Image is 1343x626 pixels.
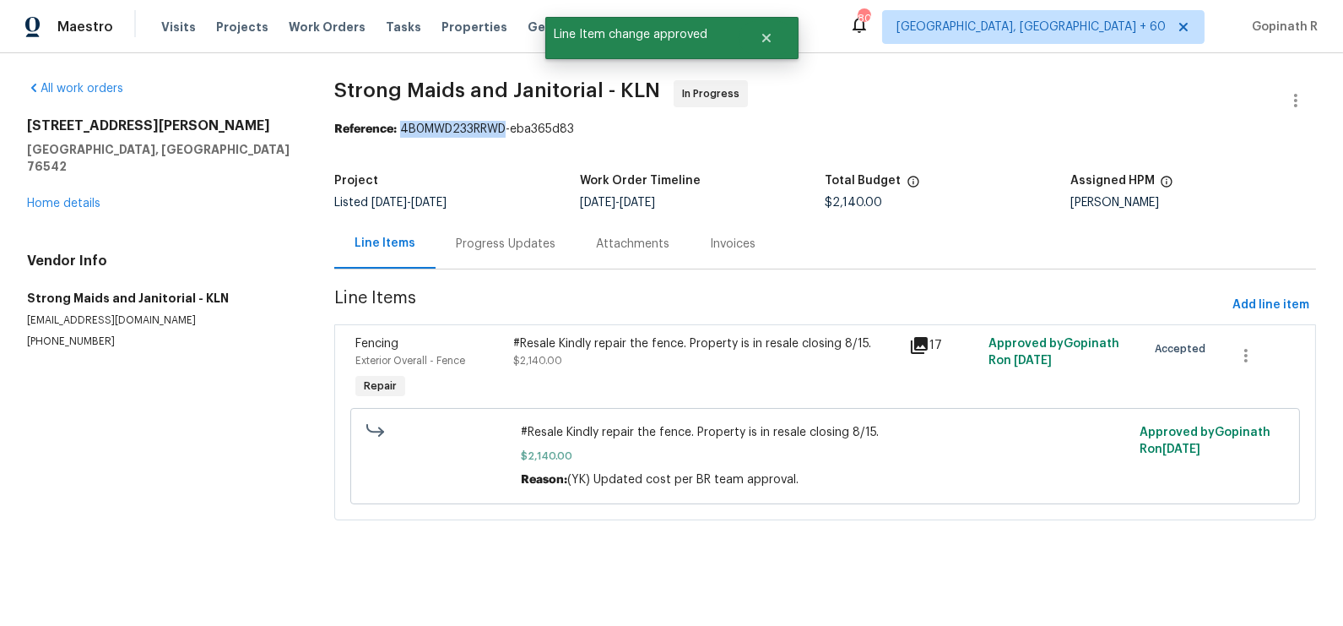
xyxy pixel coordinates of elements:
span: The total cost of line items that have been proposed by Opendoor. This sum includes line items th... [907,175,920,197]
span: #Resale Kindly repair the fence. Property is in resale closing 8/15. [521,424,1129,441]
div: Attachments [596,236,669,253]
span: Projects [216,19,268,35]
span: Repair [357,378,403,395]
span: The hpm assigned to this work order. [1160,175,1173,197]
a: Home details [27,198,100,210]
span: Properties [441,19,507,35]
span: [DATE] [580,197,615,209]
h5: Project [334,175,378,187]
h5: Assigned HPM [1070,175,1155,187]
button: Close [739,21,794,55]
span: $2,140.00 [826,197,883,209]
span: Line Items [334,290,1226,321]
div: [PERSON_NAME] [1070,197,1316,209]
span: In Progress [682,85,746,102]
span: Approved by Gopinath R on [988,338,1119,367]
div: Line Items [355,235,415,252]
span: [DATE] [411,197,447,209]
div: 17 [909,335,978,356]
span: Listed [334,197,447,209]
h5: Total Budget [826,175,902,187]
div: 804 [858,10,869,27]
span: $2,140.00 [521,448,1129,465]
span: [GEOGRAPHIC_DATA], [GEOGRAPHIC_DATA] + 60 [896,19,1166,35]
span: Geo Assignments [528,19,637,35]
a: All work orders [27,83,123,95]
span: [DATE] [620,197,655,209]
span: [DATE] [1162,444,1200,455]
div: Invoices [710,236,755,253]
p: [EMAIL_ADDRESS][DOMAIN_NAME] [27,313,294,328]
h5: [GEOGRAPHIC_DATA], [GEOGRAPHIC_DATA] 76542 [27,141,294,175]
h4: Vendor Info [27,253,294,269]
span: Work Orders [289,19,366,35]
span: Exterior Overall - Fence [355,356,465,366]
div: Progress Updates [456,236,555,253]
span: Visits [161,19,196,35]
span: Gopinath R [1245,19,1318,35]
span: Line Item change approved [545,17,739,52]
span: (YK) Updated cost per BR team approval. [567,474,799,486]
span: Approved by Gopinath R on [1140,427,1270,455]
span: [DATE] [371,197,407,209]
span: Maestro [57,19,113,35]
span: [DATE] [1014,355,1052,367]
b: Reference: [334,123,397,135]
button: Add line item [1226,290,1316,321]
span: Strong Maids and Janitorial - KLN [334,80,660,101]
p: [PHONE_NUMBER] [27,335,294,349]
div: #Resale Kindly repair the fence. Property is in resale closing 8/15. [514,335,900,352]
h5: Work Order Timeline [580,175,701,187]
h2: [STREET_ADDRESS][PERSON_NAME] [27,117,294,134]
span: Reason: [521,474,567,486]
h5: Strong Maids and Janitorial - KLN [27,290,294,307]
span: $2,140.00 [514,356,563,366]
div: 4B0MWD233RRWD-eba365d83 [334,121,1316,138]
span: Add line item [1232,295,1309,316]
span: Tasks [386,21,421,33]
span: - [580,197,655,209]
span: - [371,197,447,209]
span: Fencing [355,338,398,350]
span: Accepted [1155,340,1212,357]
